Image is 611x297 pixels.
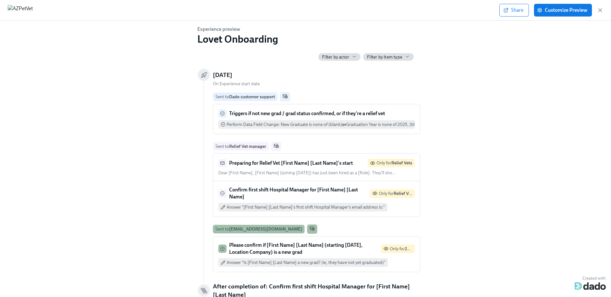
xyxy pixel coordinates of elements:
button: Share [499,4,529,17]
button: Customize Preview [534,4,592,17]
div: Sent to [215,143,266,149]
strong: Relief Vets [391,160,412,166]
span: Perform Data Field Change : [227,121,477,128]
span: Work Email [310,226,315,232]
div: Preparing for Relief Vet [First Name] [Last Name]'s startOnly forRelief Vets [218,159,415,167]
span: Dear [First Name], [First Name] (joining [DATE]) has just been hired as a [Role]. They'll sho … [218,170,396,176]
strong: Relief Vet manager [229,144,266,149]
strong: Relief Vets [394,191,414,196]
span: Answer "[First Name] [Last Name]'s first shift Hospital Manager's email address is:" [227,204,385,210]
strong: Triggers if not new grad / grad status confirmed, or if they're a relief vet [229,110,385,116]
h6: Experience preview [197,26,278,33]
strong: Preparing for Relief Vet [First Name] [Last Name]'s start [229,160,353,166]
div: Please confirm if [First Name] [Last Name] (starting [DATE], Location Company) is a new gradOnly ... [218,242,415,256]
span: Filter by item type [367,54,402,60]
span: Share [505,7,523,13]
img: Dado [575,275,606,290]
span: On Experience start date [213,81,260,86]
h2: Lovet Onboarding [197,33,278,45]
span: Work Email [274,143,279,150]
span: Answer "Is [First Name] [Last Name] a new grad? (ie, they have not yet graduated)" [227,259,385,266]
span: Only for [376,160,412,166]
div: Sent to [215,226,302,232]
img: AZPetVet [8,5,33,15]
div: Triggers if not new grad / grad status confirmed, or if they're a relief vet [218,109,415,118]
div: Confirm first shift Hospital Manager for [First Name] [Last Name]Only forRelief Vets [218,186,415,200]
span: Only for [379,191,414,196]
span: Work Email [283,93,288,100]
h5: [DATE] [213,71,232,79]
span: Graduation Year is none of 2025, (blank) [346,122,423,127]
strong: Dado customer support [229,94,275,99]
strong: Please confirm if [First Name] [Last Name] (starting [DATE], Location Company) is a new grad [229,242,362,255]
span: Customize Preview [538,7,587,13]
strong: Confirm first shift Hospital Manager for [First Name] [Last Name] [229,187,358,200]
strong: 2025 grad [405,246,425,252]
strong: [EMAIL_ADDRESS][DOMAIN_NAME] [229,226,302,231]
strong: or [342,122,346,127]
span: Filter by actor [322,54,349,60]
div: Sent to [215,94,275,100]
span: New Graduate is none of (blank) [281,122,342,127]
button: Filter by actor [318,53,361,61]
button: Filter by item type [363,53,414,61]
span: Only for [390,246,425,252]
